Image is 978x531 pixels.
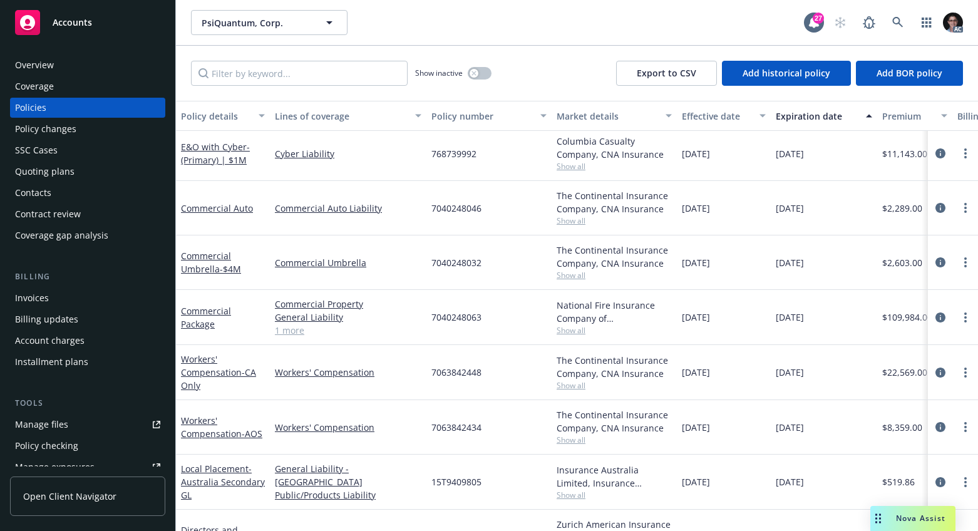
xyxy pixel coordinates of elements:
[776,110,858,123] div: Expiration date
[776,256,804,269] span: [DATE]
[552,101,677,131] button: Market details
[23,490,116,503] span: Open Client Navigator
[181,141,250,166] a: E&O with Cyber
[15,309,78,329] div: Billing updates
[10,457,165,477] span: Manage exposures
[682,421,710,434] span: [DATE]
[616,61,717,86] button: Export to CSV
[557,408,672,435] div: The Continental Insurance Company, CNA Insurance
[10,397,165,410] div: Tools
[776,202,804,215] span: [DATE]
[15,119,76,139] div: Policy changes
[857,10,882,35] a: Report a Bug
[682,256,710,269] span: [DATE]
[181,110,251,123] div: Policy details
[431,110,533,123] div: Policy number
[958,146,973,161] a: more
[958,420,973,435] a: more
[933,420,948,435] a: circleInformation
[270,101,426,131] button: Lines of coverage
[275,311,421,324] a: General Liability
[557,110,658,123] div: Market details
[275,462,421,502] a: General Liability - [GEOGRAPHIC_DATA] Public/Products Liability
[15,352,88,372] div: Installment plans
[557,463,672,490] div: Insurance Australia Limited, Insurance Australia Group Limited, Elkington [PERSON_NAME] [PERSON_N...
[431,147,476,160] span: 768739992
[882,366,927,379] span: $22,569.00
[870,506,955,531] button: Nova Assist
[10,331,165,351] a: Account charges
[275,421,421,434] a: Workers' Compensation
[15,331,85,351] div: Account charges
[10,183,165,203] a: Contacts
[557,325,672,336] span: Show all
[557,161,672,172] span: Show all
[776,366,804,379] span: [DATE]
[15,162,75,182] div: Quoting plans
[882,311,932,324] span: $109,984.00
[181,250,241,275] a: Commercial Umbrella
[15,436,78,456] div: Policy checking
[557,215,672,226] span: Show all
[914,10,939,35] a: Switch app
[15,204,81,224] div: Contract review
[557,354,672,380] div: The Continental Insurance Company, CNA Insurance
[202,16,310,29] span: PsiQuantum, Corp.
[958,365,973,380] a: more
[176,101,270,131] button: Policy details
[415,68,463,78] span: Show inactive
[856,61,963,86] button: Add BOR policy
[933,146,948,161] a: circleInformation
[896,513,945,523] span: Nova Assist
[15,288,49,308] div: Invoices
[933,365,948,380] a: circleInformation
[53,18,92,28] span: Accounts
[885,10,910,35] a: Search
[557,490,672,500] span: Show all
[10,119,165,139] a: Policy changes
[275,256,421,269] a: Commercial Umbrella
[682,147,710,160] span: [DATE]
[882,110,934,123] div: Premium
[15,140,58,160] div: SSC Cases
[15,225,108,245] div: Coverage gap analysis
[10,288,165,308] a: Invoices
[10,204,165,224] a: Contract review
[181,202,253,214] a: Commercial Auto
[15,98,46,118] div: Policies
[431,202,481,215] span: 7040248046
[10,415,165,435] a: Manage files
[275,147,421,160] a: Cyber Liability
[557,380,672,391] span: Show all
[933,255,948,270] a: circleInformation
[10,162,165,182] a: Quoting plans
[10,5,165,40] a: Accounts
[557,270,672,281] span: Show all
[426,101,552,131] button: Policy number
[677,101,771,131] button: Effective date
[181,305,231,330] a: Commercial Package
[682,311,710,324] span: [DATE]
[882,202,922,215] span: $2,289.00
[771,101,877,131] button: Expiration date
[431,366,481,379] span: 7063842448
[275,324,421,337] a: 1 more
[431,421,481,434] span: 7063842434
[813,13,824,24] div: 27
[776,147,804,160] span: [DATE]
[275,366,421,379] a: Workers' Compensation
[557,435,672,445] span: Show all
[557,189,672,215] div: The Continental Insurance Company, CNA Insurance
[10,98,165,118] a: Policies
[191,10,347,35] button: PsiQuantum, Corp.
[682,110,752,123] div: Effective date
[557,299,672,325] div: National Fire Insurance Company of [GEOGRAPHIC_DATA], CNA Insurance
[10,55,165,75] a: Overview
[933,200,948,215] a: circleInformation
[15,457,95,477] div: Manage exposures
[181,463,265,501] span: - Australia Secondary GL
[877,101,952,131] button: Premium
[933,310,948,325] a: circleInformation
[15,415,68,435] div: Manage files
[682,202,710,215] span: [DATE]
